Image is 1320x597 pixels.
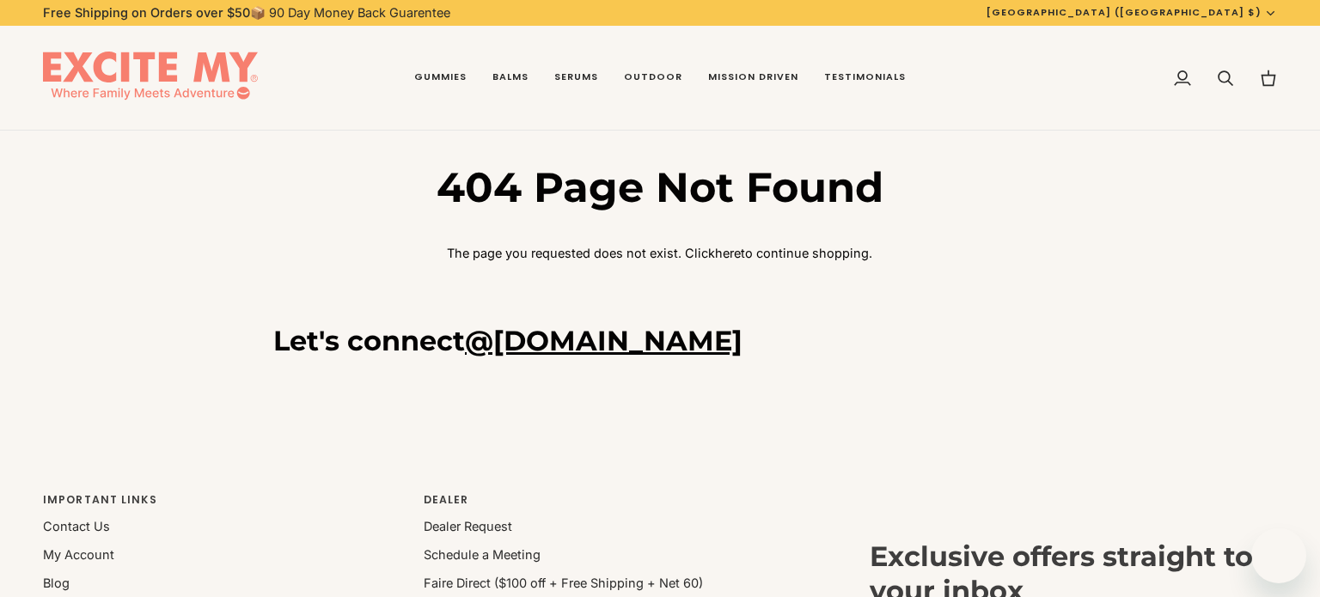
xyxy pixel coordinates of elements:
[480,26,541,131] a: Balms
[406,161,914,213] h1: 404 Page Not Found
[492,70,529,84] span: Balms
[406,244,914,263] p: The page you requested does not exist. Click to continue shopping.
[401,26,480,131] a: Gummies
[824,70,906,84] span: Testimonials
[43,3,450,22] p: 📦 90 Day Money Back Guarentee
[424,547,541,562] a: Schedule a Meeting
[624,70,682,84] span: Outdoor
[43,519,110,533] a: Contact Us
[554,70,598,84] span: Serums
[424,576,703,590] a: Faire Direct ($100 off + Free Shipping + Net 60)
[611,26,695,131] a: Outdoor
[465,324,742,357] a: @[DOMAIN_NAME]
[708,70,798,84] span: Mission Driven
[414,70,467,84] span: Gummies
[974,5,1290,20] button: [GEOGRAPHIC_DATA] ([GEOGRAPHIC_DATA] $)
[43,52,258,105] img: EXCITE MY®
[424,492,784,517] p: Dealer
[1251,528,1306,583] iframe: Button to launch messaging window
[695,26,811,131] a: Mission Driven
[43,5,250,20] strong: Free Shipping on Orders over $50
[43,547,114,562] a: My Account
[273,324,1047,358] h3: Let's connect
[541,26,611,131] a: Serums
[43,492,403,517] p: Important Links
[43,576,70,590] a: Blog
[715,246,741,260] a: here
[811,26,919,131] a: Testimonials
[424,519,512,533] a: Dealer Request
